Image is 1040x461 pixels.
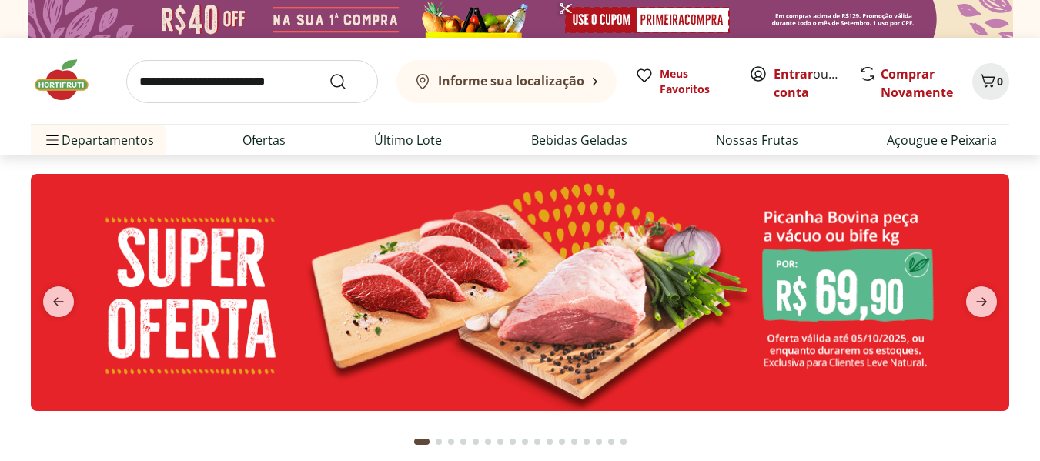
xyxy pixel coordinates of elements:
[126,60,378,103] input: search
[635,66,731,97] a: Meus Favoritos
[438,72,584,89] b: Informe sua localização
[242,131,286,149] a: Ofertas
[31,57,108,103] img: Hortifruti
[482,423,494,460] button: Go to page 6 from fs-carousel
[494,423,507,460] button: Go to page 7 from fs-carousel
[881,65,953,101] a: Comprar Novamente
[568,423,580,460] button: Go to page 13 from fs-carousel
[716,131,798,149] a: Nossas Frutas
[43,122,154,159] span: Departamentos
[887,131,997,149] a: Açougue e Peixaria
[411,423,433,460] button: Current page from fs-carousel
[519,423,531,460] button: Go to page 9 from fs-carousel
[445,423,457,460] button: Go to page 3 from fs-carousel
[507,423,519,460] button: Go to page 8 from fs-carousel
[605,423,617,460] button: Go to page 16 from fs-carousel
[774,65,842,102] span: ou
[31,174,1009,411] img: super oferta
[972,63,1009,100] button: Carrinho
[774,65,858,101] a: Criar conta
[556,423,568,460] button: Go to page 12 from fs-carousel
[457,423,470,460] button: Go to page 4 from fs-carousel
[43,122,62,159] button: Menu
[374,131,442,149] a: Último Lote
[329,72,366,91] button: Submit Search
[774,65,813,82] a: Entrar
[470,423,482,460] button: Go to page 5 from fs-carousel
[31,286,86,317] button: previous
[617,423,630,460] button: Go to page 17 from fs-carousel
[954,286,1009,317] button: next
[593,423,605,460] button: Go to page 15 from fs-carousel
[531,131,627,149] a: Bebidas Geladas
[660,66,731,97] span: Meus Favoritos
[543,423,556,460] button: Go to page 11 from fs-carousel
[531,423,543,460] button: Go to page 10 from fs-carousel
[433,423,445,460] button: Go to page 2 from fs-carousel
[396,60,617,103] button: Informe sua localização
[997,74,1003,89] span: 0
[580,423,593,460] button: Go to page 14 from fs-carousel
